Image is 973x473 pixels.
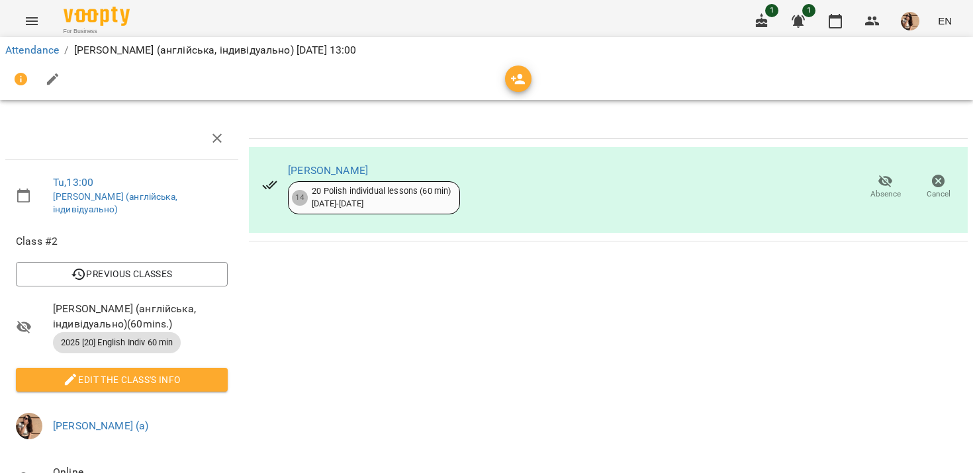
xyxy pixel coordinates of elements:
span: Class #2 [16,234,228,249]
span: 1 [802,4,815,17]
nav: breadcrumb [5,42,968,58]
span: EN [938,14,952,28]
span: 1 [765,4,778,17]
button: Cancel [912,169,965,206]
a: [PERSON_NAME] [288,164,368,177]
button: Edit the class's Info [16,368,228,392]
span: Previous Classes [26,266,217,282]
span: Cancel [927,189,950,200]
button: EN [933,9,957,33]
img: da26dbd3cedc0bbfae66c9bd16ef366e.jpeg [901,12,919,30]
a: [PERSON_NAME] (а) [53,419,149,432]
img: Voopty Logo [64,7,130,26]
li: / [64,42,68,58]
img: da26dbd3cedc0bbfae66c9bd16ef366e.jpeg [16,413,42,439]
div: 20 Polish individual lessons (60 min) [DATE] - [DATE] [312,185,451,210]
span: [PERSON_NAME] (англійська, індивідуально) ( 60 mins. ) [53,301,228,332]
div: 14 [292,190,308,206]
span: Absence [870,189,901,200]
span: For Business [64,27,130,36]
p: [PERSON_NAME] (англійська, індивідуально) [DATE] 13:00 [74,42,357,58]
button: Previous Classes [16,262,228,286]
a: [PERSON_NAME] (англійська, індивідуально) [53,191,177,215]
span: 2025 [20] English Indiv 60 min [53,337,181,349]
button: Absence [859,169,912,206]
span: Edit the class's Info [26,372,217,388]
a: Attendance [5,44,59,56]
button: Menu [16,5,48,37]
a: Tu , 13:00 [53,176,93,189]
